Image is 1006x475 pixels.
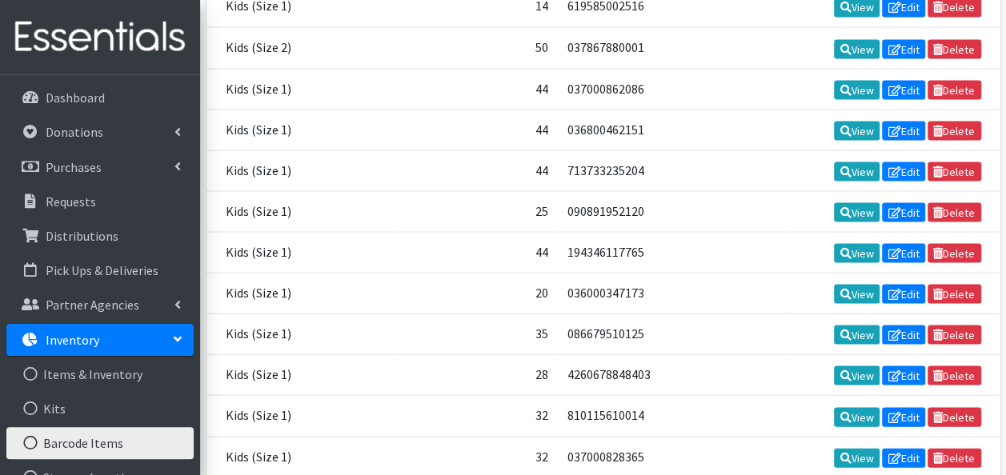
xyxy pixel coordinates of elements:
[928,325,981,344] a: Delete
[6,427,194,459] a: Barcode Items
[6,116,194,148] a: Donations
[834,407,880,426] a: View
[558,354,785,395] td: 4260678848403
[928,121,981,140] a: Delete
[46,90,105,106] p: Dashboard
[882,448,925,467] a: Edit
[398,27,558,68] td: 50
[6,254,194,286] a: Pick Ups & Deliveries
[928,243,981,262] a: Delete
[558,109,785,150] td: 036800462151
[206,395,399,436] td: Kids (Size 1)
[6,186,194,218] a: Requests
[928,448,981,467] a: Delete
[834,80,880,99] a: View
[928,162,981,181] a: Delete
[928,39,981,58] a: Delete
[6,82,194,114] a: Dashboard
[6,151,194,183] a: Purchases
[398,313,558,354] td: 35
[206,313,399,354] td: Kids (Size 1)
[882,202,925,222] a: Edit
[558,313,785,354] td: 086679510125
[6,324,194,356] a: Inventory
[834,243,880,262] a: View
[558,231,785,272] td: 194346117765
[558,150,785,190] td: 713733235204
[882,365,925,385] a: Edit
[882,284,925,303] a: Edit
[882,243,925,262] a: Edit
[882,39,925,58] a: Edit
[928,80,981,99] a: Delete
[882,325,925,344] a: Edit
[834,284,880,303] a: View
[928,365,981,385] a: Delete
[398,354,558,395] td: 28
[834,121,880,140] a: View
[398,231,558,272] td: 44
[6,220,194,252] a: Distributions
[928,284,981,303] a: Delete
[46,297,139,313] p: Partner Agencies
[558,395,785,436] td: 810115610014
[206,273,399,313] td: Kids (Size 1)
[882,80,925,99] a: Edit
[46,262,158,278] p: Pick Ups & Deliveries
[398,190,558,231] td: 25
[6,289,194,321] a: Partner Agencies
[46,228,118,244] p: Distributions
[46,194,96,210] p: Requests
[6,358,194,390] a: Items & Inventory
[6,10,194,64] img: HumanEssentials
[882,121,925,140] a: Edit
[206,354,399,395] td: Kids (Size 1)
[834,325,880,344] a: View
[928,202,981,222] a: Delete
[882,407,925,426] a: Edit
[398,109,558,150] td: 44
[46,159,102,175] p: Purchases
[206,231,399,272] td: Kids (Size 1)
[6,393,194,425] a: Kits
[558,27,785,68] td: 037867880001
[206,150,399,190] td: Kids (Size 1)
[206,190,399,231] td: Kids (Size 1)
[46,124,103,140] p: Donations
[206,68,399,109] td: Kids (Size 1)
[398,150,558,190] td: 44
[558,68,785,109] td: 037000862086
[882,162,925,181] a: Edit
[928,407,981,426] a: Delete
[398,68,558,109] td: 44
[206,109,399,150] td: Kids (Size 1)
[834,202,880,222] a: View
[46,332,99,348] p: Inventory
[834,39,880,58] a: View
[558,190,785,231] td: 090891952120
[206,27,399,68] td: Kids (Size 2)
[834,365,880,385] a: View
[398,395,558,436] td: 32
[398,273,558,313] td: 20
[834,448,880,467] a: View
[834,162,880,181] a: View
[558,273,785,313] td: 036000347173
